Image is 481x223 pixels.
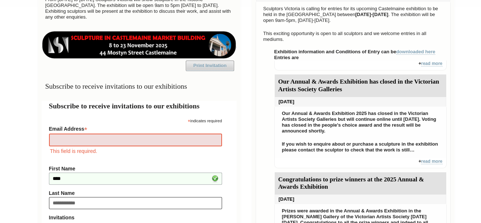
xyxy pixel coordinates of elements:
a: read more [421,61,442,66]
div: [DATE] [275,97,446,107]
p: Our Annual & Awards Exhibition 2025 has closed in the Victorian Artists Society Galleries but wil... [278,109,443,136]
strong: Invitations [49,215,222,220]
label: Email Address [49,124,222,132]
div: This field is required. [49,147,222,155]
div: Our Annual & Awards Exhibition has closed in the Victorian Artists Society Galleries [275,74,446,97]
strong: [DATE]-[DATE] [355,12,388,17]
p: If you wish to enquire about or purchase a sculpture in the exhibition please contact the sculpto... [278,139,443,155]
div: [DATE] [275,195,446,204]
div: + [274,158,447,168]
div: Congratulations to prize winners at the 2025 Annual & Awards Exhibition [275,172,446,195]
div: indicates required [49,117,222,124]
img: castlemaine-ldrbd25v2.png [42,31,237,58]
label: First Name [49,166,222,172]
strong: Exhibition information and Conditions of Entry can be [274,49,436,55]
label: Last Name [49,190,222,196]
h3: Subscribe to receive invitations to our exhibitions [42,79,237,93]
a: Print Invitation [186,61,234,71]
a: downloaded here [396,49,435,55]
p: Sculptors Victoria is calling for entries for its upcoming Castelmaine exhibition to be held in t... [260,4,447,25]
p: This exciting opportunity is open to all sculptors and we welcome entries in all mediums. [260,29,447,44]
h2: Subscribe to receive invitations to our exhibitions [49,101,229,111]
div: + [274,61,447,70]
a: read more [421,159,442,164]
